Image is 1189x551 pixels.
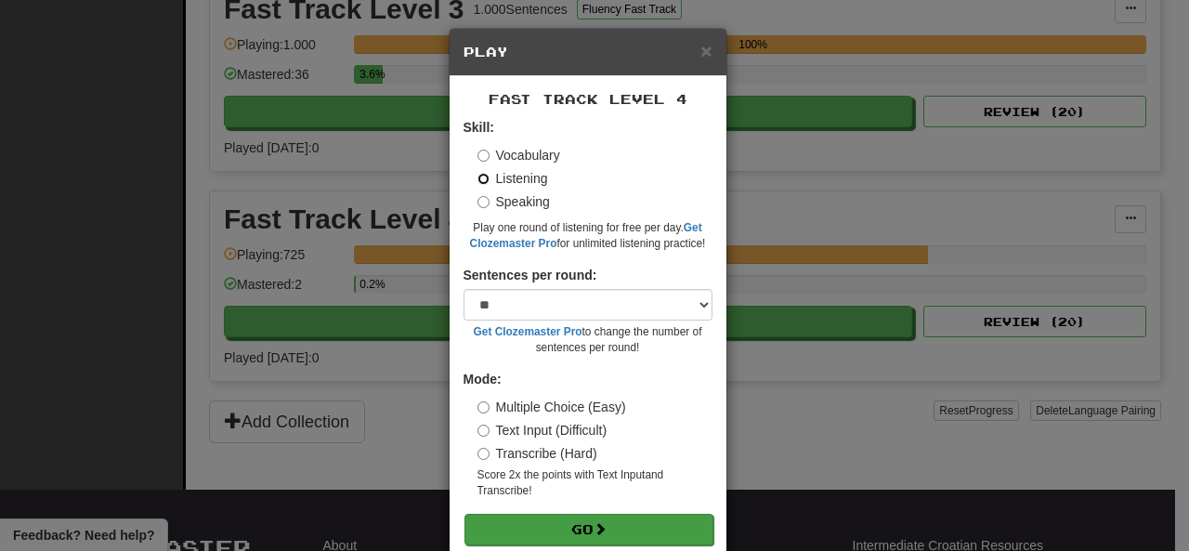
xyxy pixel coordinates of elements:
[477,425,490,437] input: Text Input (Difficult)
[477,401,490,413] input: Multiple Choice (Easy)
[477,444,597,463] label: Transcribe (Hard)
[474,325,582,338] a: Get Clozemaster Pro
[477,398,626,416] label: Multiple Choice (Easy)
[700,41,712,60] button: Close
[464,266,597,284] label: Sentences per round:
[464,324,712,356] small: to change the number of sentences per round!
[464,372,502,387] strong: Mode:
[477,192,550,211] label: Speaking
[477,150,490,162] input: Vocabulary
[700,40,712,61] span: ×
[464,43,712,61] h5: Play
[477,169,548,188] label: Listening
[477,421,608,439] label: Text Input (Difficult)
[489,91,687,107] span: Fast Track Level 4
[477,448,490,460] input: Transcribe (Hard)
[477,173,490,185] input: Listening
[464,120,494,135] strong: Skill:
[477,467,712,499] small: Score 2x the points with Text Input and Transcribe !
[477,146,560,164] label: Vocabulary
[464,220,712,252] small: Play one round of listening for free per day. for unlimited listening practice!
[477,196,490,208] input: Speaking
[464,514,713,545] button: Go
